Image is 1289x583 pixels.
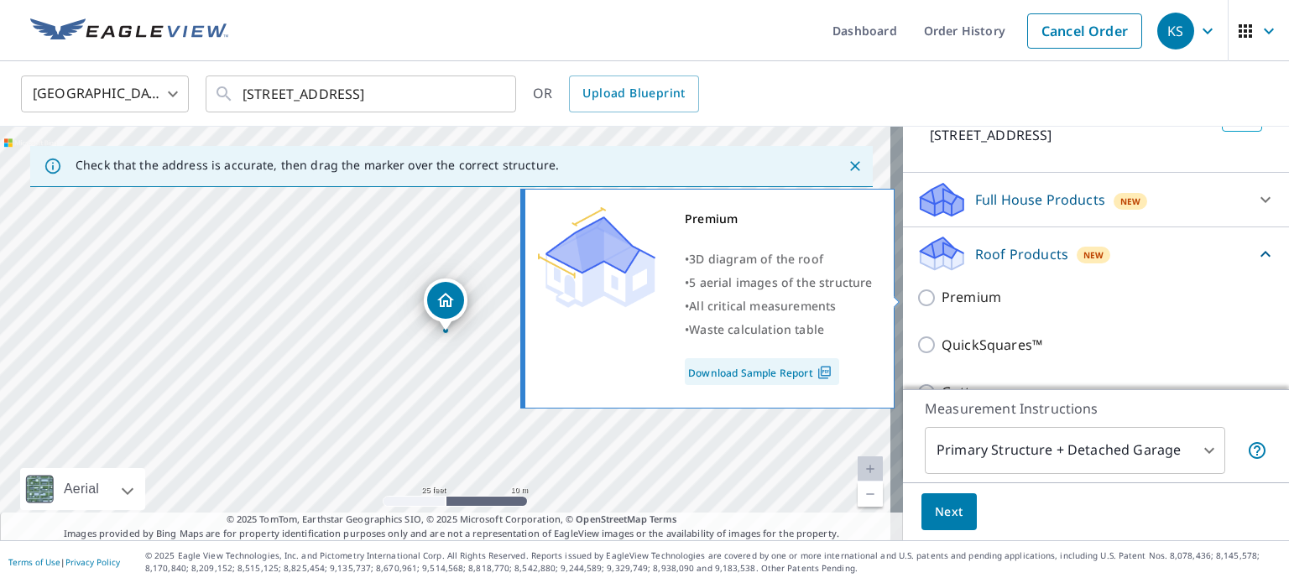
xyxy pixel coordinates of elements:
a: Cancel Order [1027,13,1142,49]
div: • [685,318,873,341]
a: Current Level 20, Zoom Out [858,481,883,507]
div: Roof ProductsNew [916,234,1276,273]
div: Premium [685,207,873,231]
p: Check that the address is accurate, then drag the marker over the correct structure. [76,158,559,173]
p: [STREET_ADDRESS] [930,125,1215,145]
span: Your report will include the primary structure and a detached garage if one exists. [1247,440,1267,461]
span: © 2025 TomTom, Earthstar Geographics SIO, © 2025 Microsoft Corporation, © [227,513,677,527]
span: 5 aerial images of the structure [689,274,872,290]
div: • [685,271,873,294]
p: Premium [942,287,1001,308]
span: New [1120,195,1141,208]
div: KS [1157,13,1194,49]
p: Roof Products [975,244,1068,264]
span: All critical measurements [689,298,836,314]
button: Close [844,155,866,177]
div: Aerial [20,468,145,510]
div: Full House ProductsNew [916,180,1276,220]
p: | [8,557,120,567]
a: Privacy Policy [65,556,120,568]
div: • [685,294,873,318]
p: QuickSquares™ [942,335,1042,356]
div: Dropped pin, building 1, Residential property, 616 NW 184th St Ridgefield, WA 98642 [424,278,467,331]
span: New [1083,248,1104,262]
span: Next [935,502,963,523]
button: Next [921,493,977,531]
div: OR [533,75,699,112]
div: Aerial [59,468,104,510]
a: Terms [650,513,677,525]
img: Premium [538,207,655,308]
span: 3D diagram of the roof [689,251,823,267]
div: • [685,247,873,271]
p: Gutter [942,382,984,403]
a: OpenStreetMap [576,513,646,525]
p: Full House Products [975,190,1105,210]
p: Measurement Instructions [925,398,1267,419]
a: Current Level 20, Zoom In Disabled [858,456,883,481]
div: [GEOGRAPHIC_DATA] [21,70,189,117]
span: Waste calculation table [689,321,824,337]
a: Download Sample Report [685,358,839,385]
span: Upload Blueprint [582,83,685,104]
input: Search by address or latitude-longitude [243,70,482,117]
div: Primary Structure + Detached Garage [925,427,1225,474]
img: Pdf Icon [813,365,836,380]
p: © 2025 Eagle View Technologies, Inc. and Pictometry International Corp. All Rights Reserved. Repo... [145,549,1281,575]
a: Upload Blueprint [569,75,698,112]
img: EV Logo [30,18,228,44]
a: Terms of Use [8,556,60,568]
